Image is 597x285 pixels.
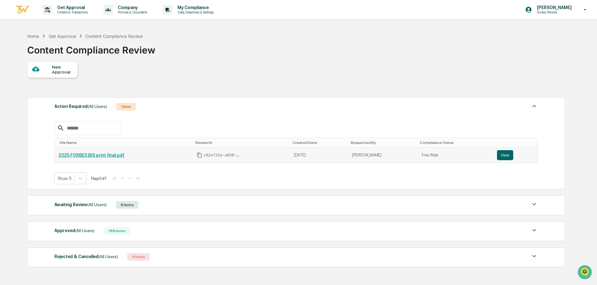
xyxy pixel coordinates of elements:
div: 4 Items [127,253,150,261]
span: Data Lookup [13,91,39,97]
p: Access Persons [532,10,575,14]
td: True West [417,148,493,163]
div: Awaiting Review [54,201,107,209]
p: My Compliance [173,5,217,10]
div: 🔎 [6,91,11,96]
button: >| [134,176,141,181]
div: 🖐️ [6,79,11,84]
p: Data, Deadlines & Settings [173,10,217,14]
span: Page 1 of 1 [91,176,107,181]
img: logo [15,5,30,15]
div: 198 Items [104,227,130,235]
div: Content Compliance Review [85,33,143,39]
img: caret [530,252,538,260]
span: (All Users) [98,254,118,259]
div: Content Compliance Review [27,39,155,56]
span: Pylon [62,106,76,111]
div: Toggle SortBy [60,140,190,145]
span: (All Users) [87,202,107,207]
div: Home [27,33,39,39]
button: > [127,176,133,181]
a: View [497,150,534,160]
img: caret [530,226,538,234]
p: How can we help? [6,13,114,23]
img: caret [530,201,538,208]
p: Policies & Documents [113,10,150,14]
div: 🗄️ [45,79,50,84]
a: 2025 FORBES BIS print final.pdf [58,153,124,158]
td: [DATE] [290,148,348,163]
div: Toggle SortBy [293,140,346,145]
div: 8 Items [116,201,138,209]
div: Get Approval [49,33,76,39]
a: 🔎Data Lookup [4,88,42,99]
p: Get Approval [52,5,91,10]
button: View [497,150,513,160]
span: Attestations [52,79,78,85]
input: Clear [16,28,103,35]
p: Content & Transactions [52,10,91,14]
div: Toggle SortBy [420,140,490,145]
span: c82e721e-a830-468b-8be8-88bbbbee27d0 [203,153,241,158]
img: 1746055101610-c473b297-6a78-478c-a979-82029cc54cd1 [6,48,18,59]
span: (All Users) [75,228,94,233]
td: [PERSON_NAME] [348,148,417,163]
span: Preclearance [13,79,40,85]
div: New Approval [52,64,73,74]
a: 🗄️Attestations [43,76,80,88]
button: Start new chat [106,50,114,57]
div: Approved [54,226,94,235]
span: (All Users) [88,104,107,109]
p: Company [113,5,150,10]
div: We're available if you need us! [21,54,79,59]
button: < [119,176,126,181]
a: Powered byPylon [44,106,76,111]
a: 🖐️Preclearance [4,76,43,88]
p: [PERSON_NAME] [532,5,575,10]
div: 1 Item [116,103,136,110]
iframe: Open customer support [577,264,594,281]
div: Rejected & Cancelled [54,252,118,261]
div: Toggle SortBy [351,140,415,145]
img: caret [530,102,538,110]
span: Copy Id [197,152,202,158]
div: Toggle SortBy [195,140,288,145]
div: Start new chat [21,48,103,54]
div: Action Required [54,102,107,110]
div: Toggle SortBy [498,140,535,145]
button: |< [111,176,118,181]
